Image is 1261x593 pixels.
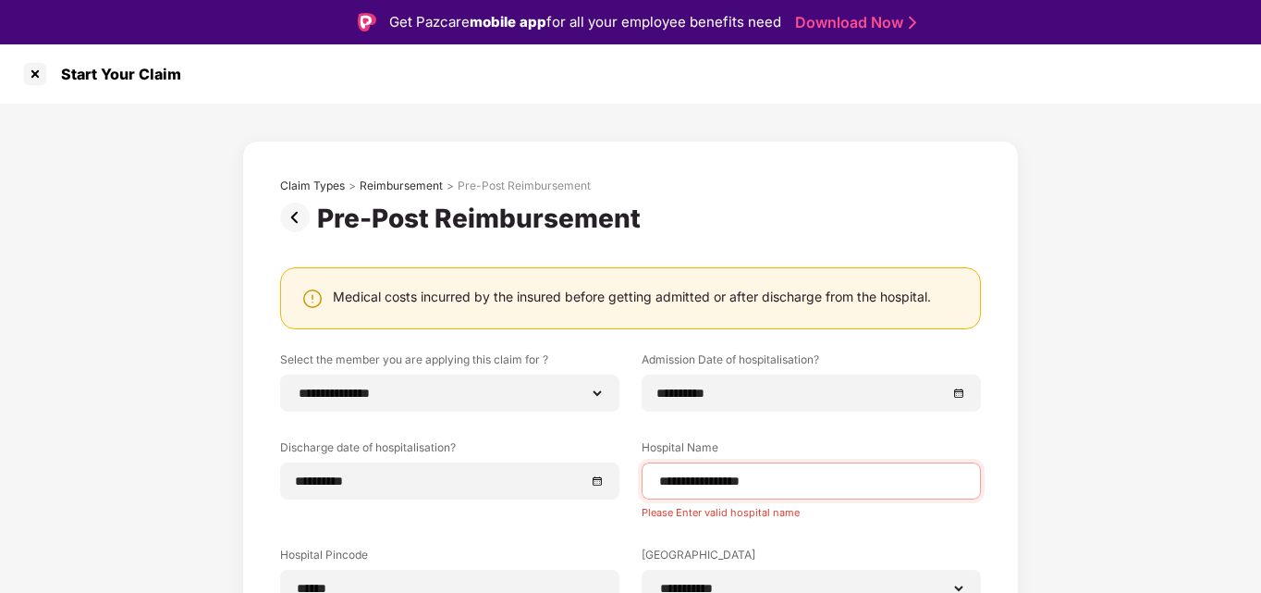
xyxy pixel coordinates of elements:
strong: mobile app [470,13,546,31]
label: Discharge date of hospitalisation? [280,439,619,463]
div: > [349,179,356,193]
img: Logo [358,13,376,31]
div: Start Your Claim [50,65,181,83]
div: Pre-Post Reimbursement [317,203,648,234]
label: [GEOGRAPHIC_DATA] [642,547,981,570]
div: Please Enter valid hospital name [642,500,981,519]
div: Claim Types [280,179,345,193]
div: > [447,179,454,193]
label: Hospital Name [642,439,981,463]
img: svg+xml;base64,PHN2ZyBpZD0iV2FybmluZ18tXzI0eDI0IiBkYXRhLW5hbWU9Ildhcm5pbmcgLSAyNHgyNCIgeG1sbnM9Im... [301,288,324,310]
label: Hospital Pincode [280,547,619,570]
div: Get Pazcare for all your employee benefits need [389,11,781,33]
img: Stroke [909,13,916,32]
a: Download Now [795,13,911,32]
div: Reimbursement [360,179,443,193]
div: Medical costs incurred by the insured before getting admitted or after discharge from the hospital. [333,288,931,305]
div: Pre-Post Reimbursement [458,179,591,193]
label: Admission Date of hospitalisation? [642,352,981,375]
img: svg+xml;base64,PHN2ZyBpZD0iUHJldi0zMngzMiIgeG1sbnM9Imh0dHA6Ly93d3cudzMub3JnLzIwMDAvc3ZnIiB3aWR0aD... [280,203,317,232]
label: Select the member you are applying this claim for ? [280,352,619,375]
